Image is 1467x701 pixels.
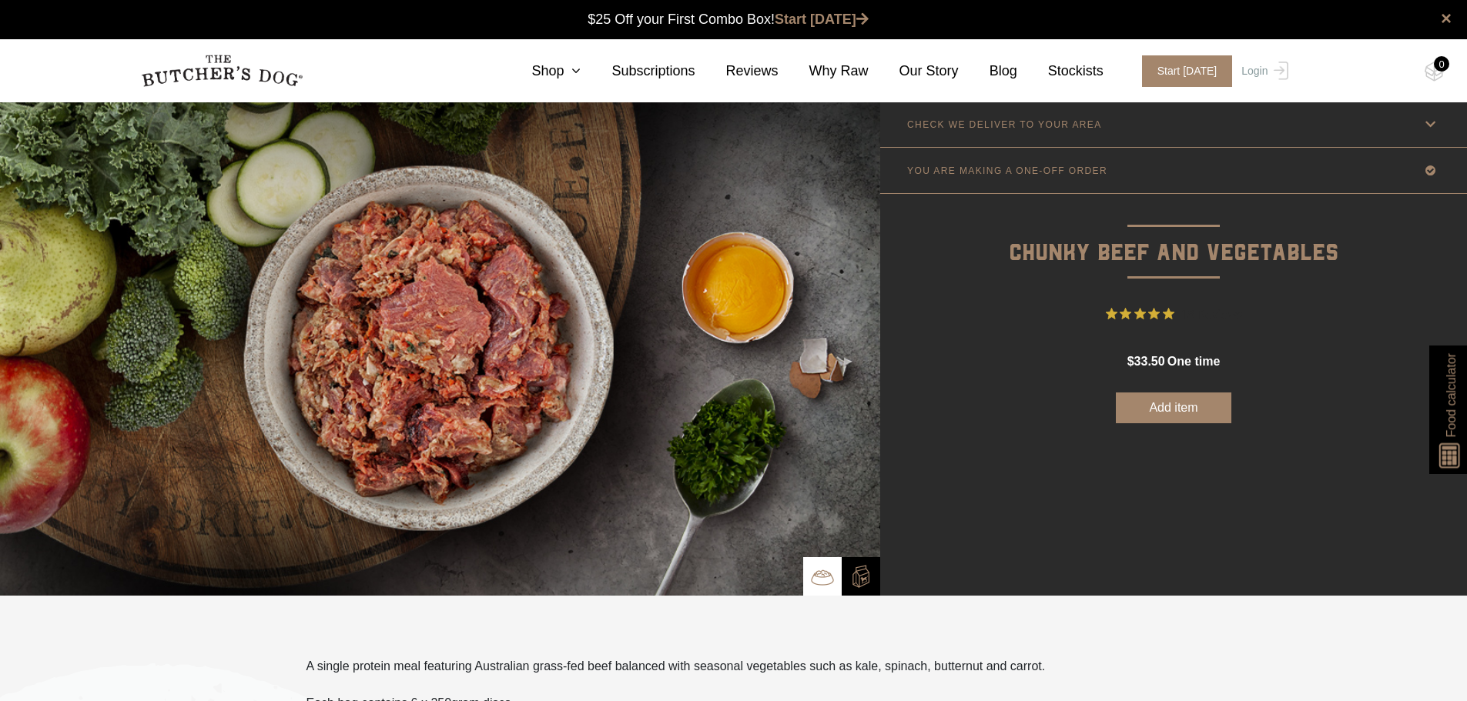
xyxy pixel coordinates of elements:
img: TBD_Build-A-Box-2.png [849,565,872,588]
p: CHECK WE DELIVER TO YOUR AREA [907,119,1102,130]
p: YOU ARE MAKING A ONE-OFF ORDER [907,165,1107,176]
span: Start [DATE] [1142,55,1233,87]
a: YOU ARE MAKING A ONE-OFF ORDER [880,148,1467,193]
a: Reviews [695,61,779,82]
a: Start [DATE] [775,12,869,27]
a: Subscriptions [581,61,695,82]
div: 0 [1434,56,1449,72]
span: $ [1127,355,1134,368]
a: Blog [959,61,1017,82]
span: one time [1167,355,1220,368]
span: Food calculator [1442,353,1460,437]
img: TBD_Cart-Empty.png [1425,62,1444,82]
a: Stockists [1017,61,1104,82]
span: 18 Reviews [1181,302,1242,325]
a: Shop [501,61,581,82]
button: Rated 5 out of 5 stars from 18 reviews. Jump to reviews. [1106,302,1242,325]
span: 33.50 [1134,355,1165,368]
a: Login [1238,55,1288,87]
img: TBD_Bowl.png [811,566,834,589]
a: Start [DATE] [1127,55,1238,87]
button: Add item [1116,392,1231,423]
p: Chunky Beef and Vegetables [880,194,1467,272]
a: Our Story [869,61,959,82]
a: CHECK WE DELIVER TO YOUR AREA [880,102,1467,147]
a: Why Raw [779,61,869,82]
a: close [1441,9,1452,28]
p: A single protein meal featuring Australian grass-fed beef balanced with seasonal vegetables such ... [306,657,1046,676]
